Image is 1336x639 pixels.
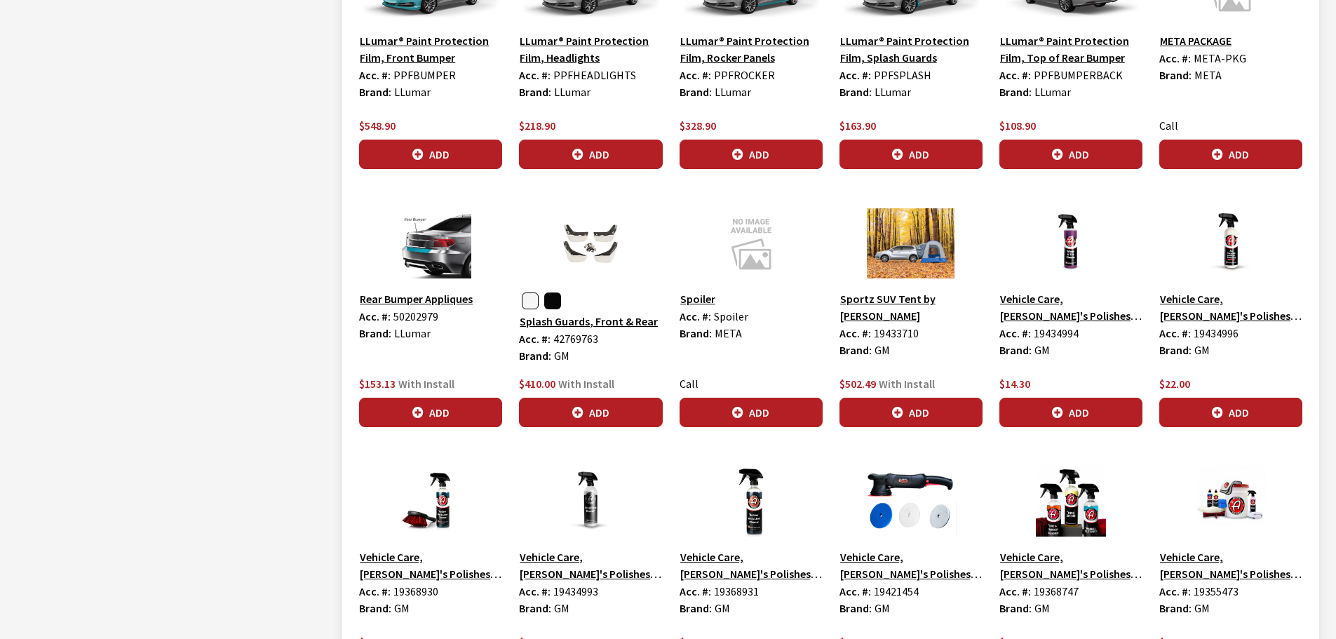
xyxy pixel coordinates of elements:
[999,290,1142,325] button: Vehicle Care, [PERSON_NAME]'s Polishes® Wheel & Tire Cleaner, 16oz
[680,548,823,583] button: Vehicle Care, [PERSON_NAME]'s Polishes® Rubber Mat and Liner Cleaner
[1159,548,1302,583] button: Vehicle Care, [PERSON_NAME]'s Polishes® Wash & Wax Kit
[999,67,1031,83] label: Acc. #:
[680,466,823,537] img: Image for Vehicle Care, Adam&#39;s Polishes® Rubber Mat and Liner Cleaner
[680,308,711,325] label: Acc. #:
[875,85,911,99] span: LLumar
[1034,343,1050,357] span: GM
[519,330,551,347] label: Acc. #:
[394,601,410,615] span: GM
[999,398,1142,427] button: Add
[680,325,712,342] label: Brand:
[879,377,935,391] span: With Install
[839,67,871,83] label: Acc. #:
[874,68,931,82] span: PPFSPLASH
[394,326,431,340] span: LLumar
[680,583,711,600] label: Acc. #:
[519,140,662,169] button: Add
[554,85,591,99] span: LLumar
[1159,377,1190,391] span: $22.00
[359,398,502,427] button: Add
[839,583,871,600] label: Acc. #:
[359,119,396,133] span: $548.90
[875,343,890,357] span: GM
[398,377,454,391] span: With Install
[999,32,1142,67] button: LLumar® Paint Protection Film, Top of Rear Bumper
[999,342,1032,358] label: Brand:
[875,601,890,615] span: GM
[359,140,502,169] button: Add
[519,312,659,330] button: Splash Guards, Front & Rear
[1194,326,1239,340] span: 19434996
[1034,326,1079,340] span: 19434994
[553,68,636,82] span: PPFHEADLIGHTS
[1159,342,1192,358] label: Brand:
[999,83,1032,100] label: Brand:
[839,140,983,169] button: Add
[680,398,823,427] button: Add
[558,377,614,391] span: With Install
[519,466,662,537] img: Image for Vehicle Care, Adam&#39;s Polishes® Graphene Boost, 16oz
[999,548,1142,583] button: Vehicle Care, [PERSON_NAME]'s Polishes® Tire and Wheel Kit
[839,208,983,278] img: Image for Sportz SUV Tent by Napier
[999,119,1036,133] span: $108.90
[715,601,730,615] span: GM
[519,347,551,364] label: Brand:
[999,377,1030,391] span: $14.30
[999,600,1032,617] label: Brand:
[680,208,823,278] img: Image for Spoiler
[839,325,871,342] label: Acc. #:
[519,208,662,278] img: Image for Splash Guards, Front &amp; Rear
[519,119,555,133] span: $218.90
[1034,68,1123,82] span: PPFBUMPERBACK
[1159,583,1191,600] label: Acc. #:
[839,600,872,617] label: Brand:
[715,85,751,99] span: LLumar
[680,600,712,617] label: Brand:
[519,83,551,100] label: Brand:
[519,583,551,600] label: Acc. #:
[519,600,551,617] label: Brand:
[874,326,919,340] span: 19433710
[519,377,555,391] span: $410.00
[359,290,473,308] button: Rear Bumper Appliques
[359,466,502,537] img: Image for Vehicle Care, Adam&#39;s Polishes® Floor Liner Cleaning Kit
[359,208,502,278] img: Image for Rear Bumper Appliques
[359,32,502,67] button: LLumar® Paint Protection Film, Front Bumper
[359,548,502,583] button: Vehicle Care, [PERSON_NAME]'s Polishes® Floor Liner Cleaning Kit
[393,68,456,82] span: PPFBUMPER
[680,375,699,392] label: Call
[359,325,391,342] label: Brand:
[1159,140,1302,169] button: Add
[999,325,1031,342] label: Acc. #:
[999,583,1031,600] label: Acc. #:
[680,83,712,100] label: Brand:
[839,290,983,325] button: Sportz SUV Tent by [PERSON_NAME]
[1034,584,1079,598] span: 19368747
[999,208,1142,278] img: Image for Vehicle Care, Adam&#39;s Polishes® Wheel &amp; Tire Cleaner, 16oz
[1159,290,1302,325] button: Vehicle Care, [PERSON_NAME]'s Polishes® All-Purpose Exterior Dressing
[1194,584,1239,598] span: 19355473
[874,584,919,598] span: 19421454
[714,309,748,323] span: Spoiler
[519,548,662,583] button: Vehicle Care, [PERSON_NAME]'s Polishes® Graphene Boost, 16oz
[680,140,823,169] button: Add
[359,583,391,600] label: Acc. #:
[680,119,716,133] span: $328.90
[519,67,551,83] label: Acc. #:
[839,83,872,100] label: Brand:
[393,309,438,323] span: 50202979
[680,290,716,308] button: Spoiler
[1159,50,1191,67] label: Acc. #:
[1034,85,1071,99] span: LLumar
[522,292,539,309] button: Summit White
[839,119,876,133] span: $163.90
[519,398,662,427] button: Add
[839,398,983,427] button: Add
[544,292,561,309] button: Black
[554,349,569,363] span: GM
[1159,32,1232,50] button: META PACKAGE
[359,83,391,100] label: Brand:
[1194,68,1222,82] span: META
[359,600,391,617] label: Brand:
[1194,601,1210,615] span: GM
